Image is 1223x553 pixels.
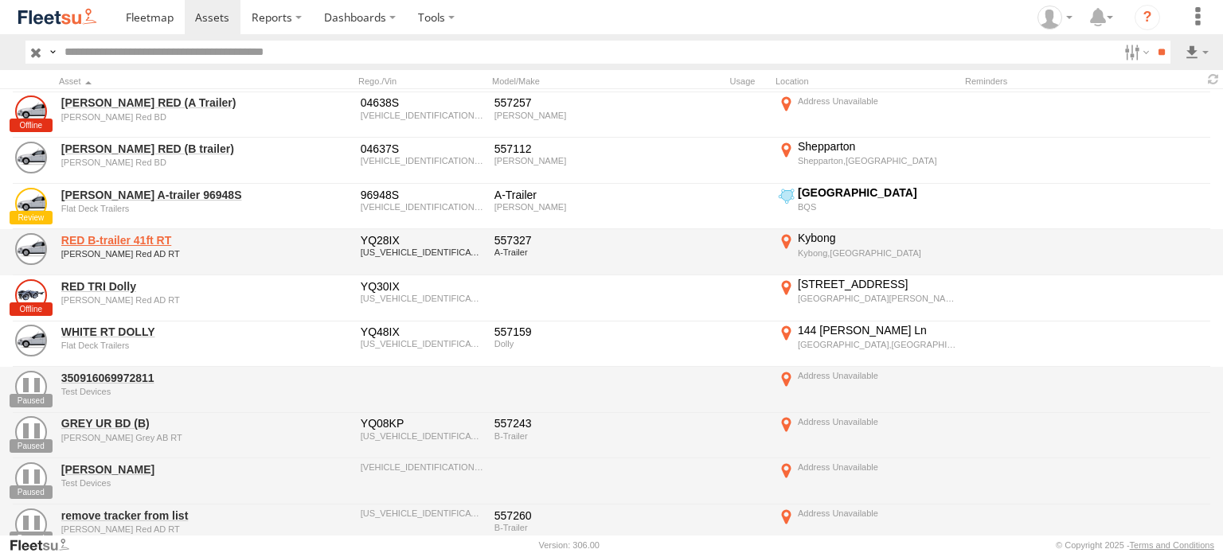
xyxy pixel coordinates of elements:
label: Click to View Current Location [776,231,959,274]
label: Click to View Current Location [776,185,959,228]
div: 6J6022302JCLW8418 [361,294,483,303]
div: Click to Sort [59,76,282,87]
label: Click to View Current Location [776,415,959,458]
div: 557257 [494,95,633,110]
label: Export results as... [1183,41,1210,64]
a: GREY UR BD (B) [61,416,279,430]
div: 557159 [494,325,633,339]
a: RED B-trailer 41ft RT [61,233,279,247]
label: Search Filter Options [1118,41,1152,64]
div: undefined [61,158,279,167]
div: 557112 [494,142,633,156]
a: [PERSON_NAME] RED (B trailer) [61,142,279,156]
label: Click to View Current Location [776,368,959,411]
a: View Asset Details [15,416,47,448]
div: undefined [61,524,279,534]
div: Model/Make [492,76,635,87]
div: Shepparton,[GEOGRAPHIC_DATA] [798,155,956,166]
div: 6FH9079DA3M009355 [361,111,483,120]
div: Kybong [798,231,956,245]
div: A-Trailer [494,188,633,202]
label: Click to View Current Location [776,139,959,182]
div: [GEOGRAPHIC_DATA] [798,185,956,200]
div: undefined [61,387,279,396]
div: 6J6006636AAMW8561 [361,431,483,441]
div: BQS [798,201,956,212]
div: Version: 306.00 [539,540,600,550]
a: View Asset Details [15,188,47,220]
div: Rego./Vin [358,76,486,87]
label: Click to View Current Location [776,94,959,137]
div: 557243 [494,416,633,430]
a: Terms and Conditions [1130,540,1214,550]
div: [GEOGRAPHIC_DATA],[GEOGRAPHIC_DATA] [798,339,956,350]
div: YQ30IX [361,279,483,294]
a: remove tracker from list [61,508,279,523]
div: Shepparton [798,139,956,154]
div: Dolly [494,339,633,349]
div: undefined [61,478,279,488]
span: Refresh [1204,72,1223,87]
div: Krueger [494,202,633,212]
div: 6J6006636AALW8411 [361,247,483,257]
div: 04638S [361,95,483,110]
label: Search Query [46,41,59,64]
a: [PERSON_NAME] A-trailer 96948S [61,188,279,202]
div: 557327 [494,233,633,247]
div: 557260 [494,508,633,523]
a: View Asset Details [15,233,47,265]
div: Location [776,76,959,87]
div: Usage [642,76,769,87]
a: View Asset Details [15,371,47,403]
a: View Asset Details [15,142,47,173]
div: B-Trailer [494,431,633,441]
a: View Asset Details [15,508,47,540]
div: undefined [61,204,279,213]
img: fleetsu-logo-horizontal.svg [16,6,99,28]
a: View Asset Details [15,279,47,311]
label: Click to View Current Location [776,277,959,320]
div: YQ08KP [361,416,483,430]
div: undefined [61,433,279,442]
div: B-Trailer [494,523,633,532]
div: undefined [61,295,279,305]
div: [STREET_ADDRESS] [798,277,956,291]
div: A-Trailer [494,247,633,257]
a: WHITE RT DOLLY [61,325,279,339]
div: undefined [61,341,279,350]
div: 6FH9079AAVM006369 [361,156,483,166]
a: Visit our Website [9,537,82,553]
a: View Asset Details [15,462,47,494]
div: 04637S [361,142,483,156]
label: Click to View Current Location [776,460,959,503]
label: Click to View Current Location [776,506,959,549]
a: View Asset Details [15,95,47,127]
div: Krueger [494,156,633,166]
i: ? [1135,5,1160,30]
label: Click to View Current Location [776,323,959,366]
div: 144 [PERSON_NAME] Ln [798,323,956,337]
a: [PERSON_NAME] RED (A Trailer) [61,95,279,110]
div: © Copyright 2025 - [1056,540,1214,550]
div: Krueger [494,111,633,120]
a: 350916069972811 [61,371,279,385]
div: 6J6022302JCLW8419 [361,339,483,349]
a: RED TRI Dolly [61,279,279,294]
div: Reminders [965,76,1091,87]
div: [GEOGRAPHIC_DATA][PERSON_NAME],[GEOGRAPHIC_DATA] [798,293,956,304]
div: 6D93644PESSAH1038 [361,202,483,212]
div: 96948S [361,188,483,202]
div: YQ48IX [361,325,483,339]
div: Kybong,[GEOGRAPHIC_DATA] [798,247,956,259]
div: 6D93644PESSAH1038 [361,462,483,472]
div: undefined [61,249,279,259]
div: 6J6006636AALW8414 [361,508,483,518]
div: YQ28IX [361,233,483,247]
div: Jay Bennett [1032,6,1078,29]
a: View Asset Details [15,325,47,356]
a: [PERSON_NAME] [61,462,279,477]
div: undefined [61,112,279,122]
